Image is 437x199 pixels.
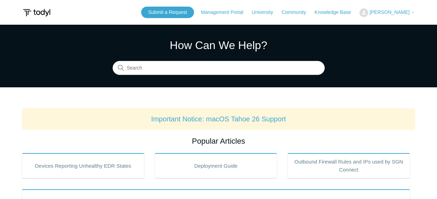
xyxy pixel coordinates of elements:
a: Deployment Guide [155,153,277,178]
a: Important Notice: macOS Tahoe 26 Support [151,115,286,123]
a: Management Portal [201,9,250,16]
a: Knowledge Base [315,9,358,16]
a: Community [282,9,313,16]
span: [PERSON_NAME] [370,9,410,15]
a: Submit a Request [141,7,194,18]
img: Todyl Support Center Help Center home page [22,6,51,19]
a: Outbound Firewall Rules and IPs used by SGN Connect [288,153,410,178]
h2: Popular Articles [22,135,415,147]
a: University [252,9,280,16]
button: [PERSON_NAME] [359,8,415,17]
input: Search [113,61,325,75]
a: Devices Reporting Unhealthy EDR States [22,153,144,178]
h1: How Can We Help? [113,37,325,54]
